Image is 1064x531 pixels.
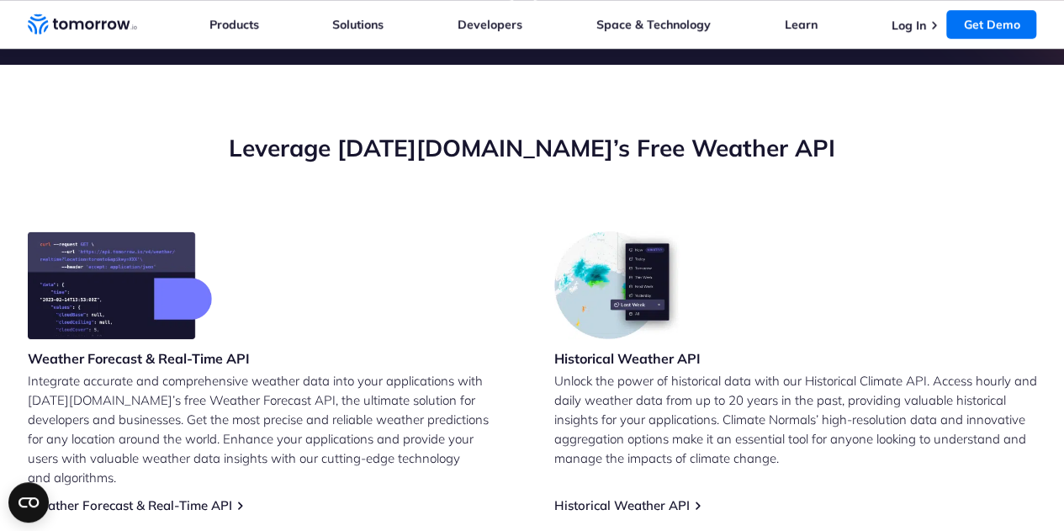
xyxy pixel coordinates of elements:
p: Unlock the power of historical data with our Historical Climate API. Access hourly and daily weat... [554,371,1037,468]
a: Weather Forecast & Real-Time API [28,497,232,513]
p: Integrate accurate and comprehensive weather data into your applications with [DATE][DOMAIN_NAME]... [28,371,511,487]
a: Space & Technology [596,17,711,32]
a: Get Demo [946,10,1036,39]
button: Open CMP widget [8,482,49,523]
a: Products [209,17,259,32]
h3: Weather Forecast & Real-Time API [28,349,250,368]
a: Developers [458,17,522,32]
a: Historical Weather API [554,497,690,513]
a: Learn [785,17,818,32]
a: Log In [891,18,925,33]
h3: Historical Weather API [554,349,701,368]
h2: Leverage [DATE][DOMAIN_NAME]’s Free Weather API [28,132,1037,164]
a: Solutions [332,17,384,32]
a: Home link [28,12,137,37]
